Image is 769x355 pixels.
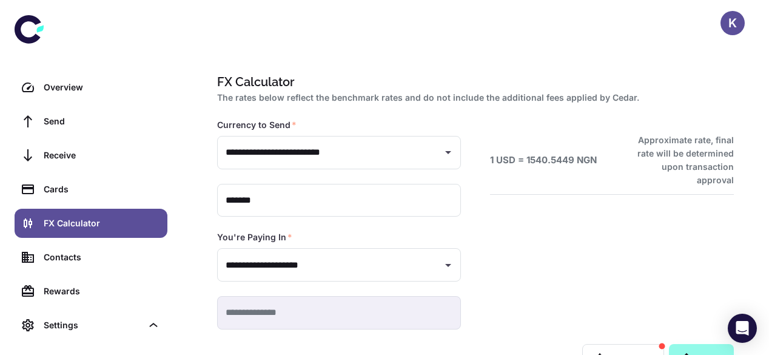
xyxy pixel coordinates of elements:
a: FX Calculator [15,209,167,238]
a: Receive [15,141,167,170]
div: Cards [44,183,160,196]
div: Overview [44,81,160,94]
button: Open [440,257,457,274]
div: Rewards [44,285,160,298]
a: Contacts [15,243,167,272]
div: Settings [44,319,142,332]
div: Contacts [44,251,160,264]
div: Receive [44,149,160,162]
div: Settings [15,311,167,340]
button: K [720,11,745,35]
h6: Approximate rate, final rate will be determined upon transaction approval [624,134,734,187]
label: Currency to Send [217,119,297,131]
a: Overview [15,73,167,102]
a: Send [15,107,167,136]
a: Rewards [15,277,167,306]
h6: 1 USD = 1540.5449 NGN [490,154,597,167]
div: Send [44,115,160,128]
h1: FX Calculator [217,73,729,91]
button: Open [440,144,457,161]
label: You're Paying In [217,231,292,243]
a: Cards [15,175,167,204]
div: Open Intercom Messenger [728,314,757,343]
div: FX Calculator [44,217,160,230]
